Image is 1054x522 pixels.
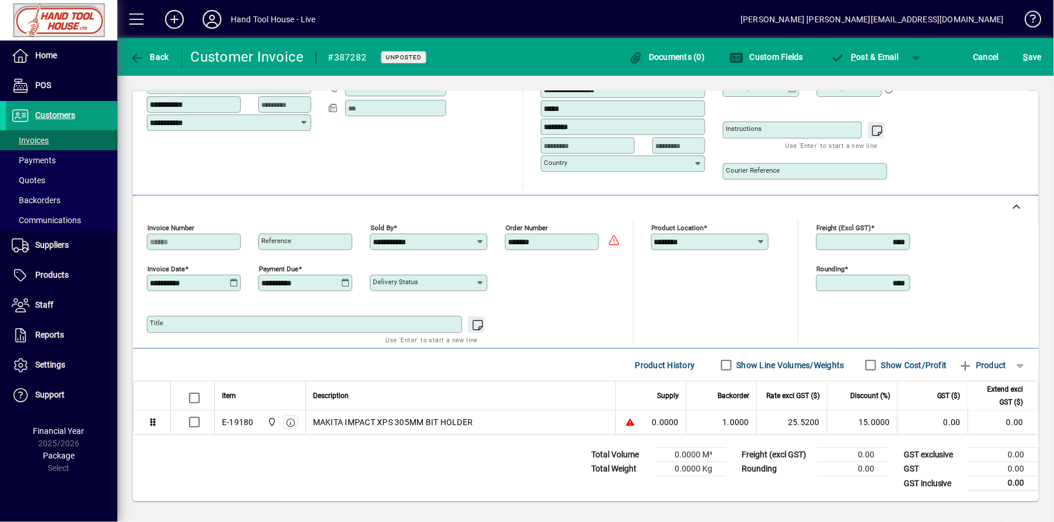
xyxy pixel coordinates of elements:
[817,224,871,232] mat-label: Freight (excl GST)
[386,333,478,346] mat-hint: Use 'Enter' to start a new line
[35,270,69,279] span: Products
[6,261,117,290] a: Products
[6,41,117,70] a: Home
[968,476,1039,491] td: 0.00
[656,462,726,476] td: 0.0000 Kg
[6,380,117,410] a: Support
[12,136,49,145] span: Invoices
[222,389,236,402] span: Item
[974,48,999,66] span: Cancel
[147,265,185,273] mat-label: Invoice date
[261,237,291,245] mat-label: Reference
[1021,46,1045,68] button: Save
[635,356,695,375] span: Product History
[898,462,968,476] td: GST
[313,389,349,402] span: Description
[506,224,548,232] mat-label: Order number
[12,156,56,165] span: Payments
[897,410,968,434] td: 0.00
[147,224,194,232] mat-label: Invoice number
[585,462,656,476] td: Total Weight
[231,10,316,29] div: Hand Tool House - Live
[786,139,878,152] mat-hint: Use 'Enter' to start a new line
[831,52,899,62] span: ost & Email
[729,52,803,62] span: Custom Fields
[33,426,85,436] span: Financial Year
[6,190,117,210] a: Backorders
[6,150,117,170] a: Payments
[6,170,117,190] a: Quotes
[585,448,656,462] td: Total Volume
[35,80,51,90] span: POS
[259,265,298,273] mat-label: Payment due
[766,389,820,402] span: Rate excl GST ($)
[193,9,231,30] button: Profile
[723,416,750,428] span: 1.0000
[817,265,845,273] mat-label: Rounding
[735,359,844,371] label: Show Line Volumes/Weights
[35,240,69,250] span: Suppliers
[850,389,890,402] span: Discount (%)
[818,448,888,462] td: 0.00
[971,46,1002,68] button: Cancel
[6,351,117,380] a: Settings
[937,389,961,402] span: GST ($)
[117,46,182,68] app-page-header-button: Back
[156,9,193,30] button: Add
[35,330,64,339] span: Reports
[968,462,1039,476] td: 0.00
[264,416,278,429] span: Frankton
[975,383,1023,409] span: Extend excl GST ($)
[12,176,45,185] span: Quotes
[825,46,905,68] button: Post & Email
[43,451,75,460] span: Package
[764,416,820,428] div: 25.5200
[736,448,818,462] td: Freight (excl GST)
[879,359,947,371] label: Show Cost/Profit
[6,231,117,260] a: Suppliers
[6,291,117,320] a: Staff
[898,476,968,491] td: GST inclusive
[652,224,704,232] mat-label: Product location
[726,46,806,68] button: Custom Fields
[35,300,53,309] span: Staff
[6,210,117,230] a: Communications
[898,448,968,462] td: GST exclusive
[818,462,888,476] td: 0.00
[851,52,857,62] span: P
[222,416,254,428] div: E-19180
[827,410,897,434] td: 15.0000
[726,124,762,133] mat-label: Instructions
[6,130,117,150] a: Invoices
[1023,52,1028,62] span: S
[1023,48,1042,66] span: ave
[313,416,473,428] span: MAKITA IMPACT XPS 305MM BIT HOLDER
[631,355,700,376] button: Product History
[373,278,418,286] mat-label: Delivery status
[35,50,57,60] span: Home
[150,319,163,327] mat-label: Title
[968,448,1039,462] td: 0.00
[1016,2,1039,41] a: Knowledge Base
[629,52,705,62] span: Documents (0)
[626,46,708,68] button: Documents (0)
[328,48,367,67] div: #387282
[371,224,393,232] mat-label: Sold by
[35,110,75,120] span: Customers
[35,390,65,399] span: Support
[718,389,749,402] span: Backorder
[6,321,117,350] a: Reports
[740,10,1004,29] div: [PERSON_NAME] [PERSON_NAME][EMAIL_ADDRESS][DOMAIN_NAME]
[127,46,172,68] button: Back
[953,355,1012,376] button: Product
[959,356,1006,375] span: Product
[657,389,679,402] span: Supply
[12,196,60,205] span: Backorders
[656,448,726,462] td: 0.0000 M³
[6,71,117,100] a: POS
[652,416,679,428] span: 0.0000
[191,48,304,66] div: Customer Invoice
[736,462,818,476] td: Rounding
[544,159,567,167] mat-label: Country
[726,166,780,174] mat-label: Courier Reference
